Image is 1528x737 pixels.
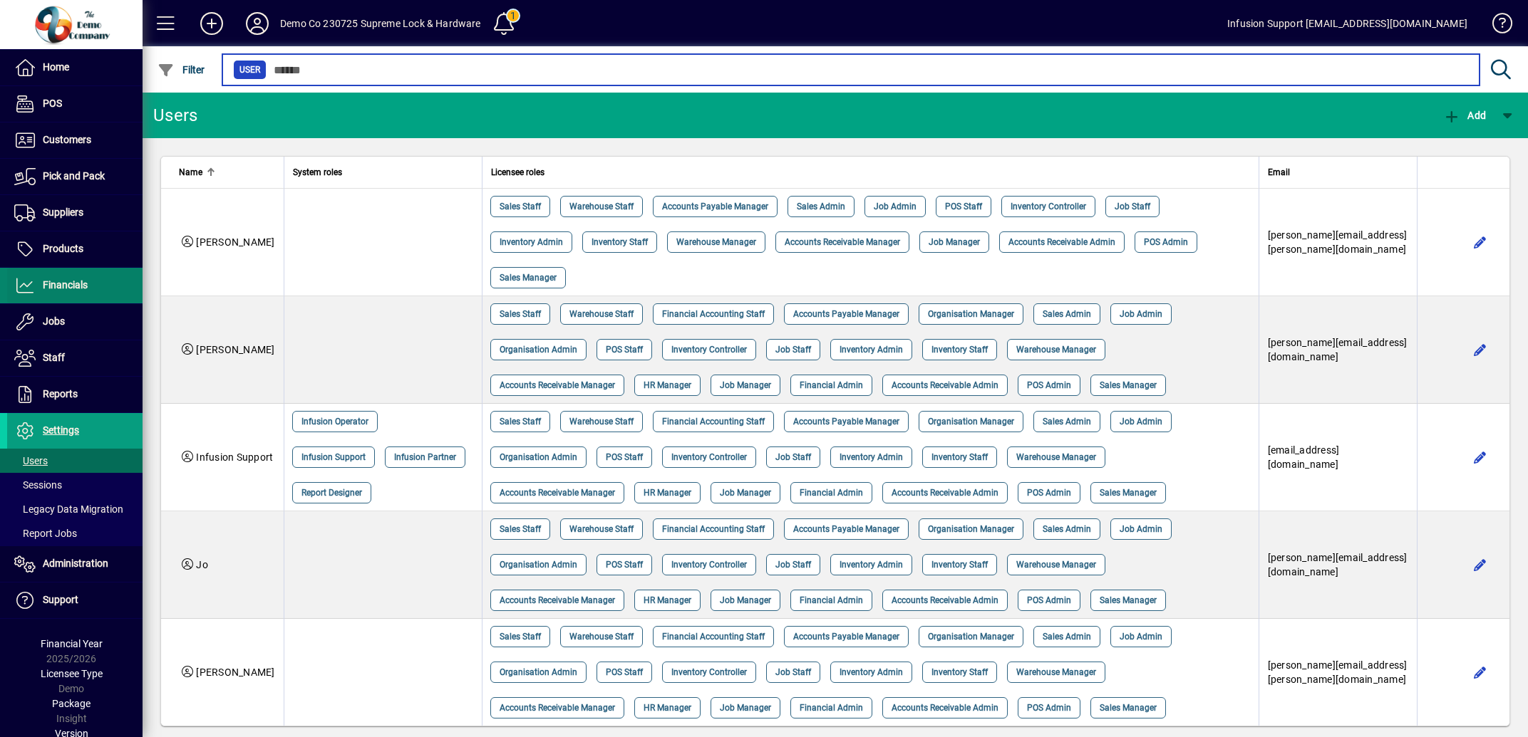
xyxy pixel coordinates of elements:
[892,593,998,607] span: Accounts Receivable Admin
[43,594,78,605] span: Support
[800,701,863,715] span: Financial Admin
[892,378,998,392] span: Accounts Receivable Admin
[43,558,108,569] span: Administration
[929,235,980,249] span: Job Manager
[7,497,143,521] a: Legacy Data Migration
[1120,629,1162,644] span: Job Admin
[301,450,366,464] span: Infusion Support
[793,629,899,644] span: Accounts Payable Manager
[1469,231,1492,253] button: Edit
[239,63,260,77] span: User
[840,343,903,357] span: Inventory Admin
[154,57,209,83] button: Filter
[1027,701,1071,715] span: POS Admin
[179,164,202,180] span: Name
[394,450,456,464] span: Infusion Partner
[1268,164,1290,180] span: Email
[800,593,863,607] span: Financial Admin
[52,698,91,709] span: Package
[606,450,643,464] span: POS Staff
[671,665,747,679] span: Inventory Controller
[7,473,143,497] a: Sessions
[800,486,863,500] span: Financial Admin
[43,243,83,254] span: Products
[662,199,768,214] span: Accounts Payable Manager
[644,593,691,607] span: HR Manager
[14,455,48,466] span: Users
[500,522,541,536] span: Sales Staff
[931,450,988,464] span: Inventory Staff
[1043,307,1091,321] span: Sales Admin
[1120,414,1162,429] span: Job Admin
[671,558,747,572] span: Inventory Controller
[1268,229,1408,255] span: [PERSON_NAME][EMAIL_ADDRESS][PERSON_NAME][DOMAIN_NAME]
[606,558,643,572] span: POS Staff
[41,668,103,679] span: Licensee Type
[280,12,481,35] div: Demo Co 230725 Supreme Lock & Hardware
[1011,199,1086,214] span: Inventory Controller
[569,307,634,321] span: Warehouse Staff
[874,199,917,214] span: Job Admin
[1469,553,1492,576] button: Edit
[928,414,1014,429] span: Organisation Manager
[1100,701,1157,715] span: Sales Manager
[7,195,143,231] a: Suppliers
[14,503,123,515] span: Legacy Data Migration
[196,559,208,570] span: Jo
[1268,444,1340,470] span: [EMAIL_ADDRESS][DOMAIN_NAME]
[1120,522,1162,536] span: Job Admin
[662,414,765,429] span: Financial Accounting Staff
[7,86,143,122] a: POS
[196,451,273,463] span: Infusion Support
[775,343,811,357] span: Job Staff
[720,378,771,392] span: Job Manager
[644,378,691,392] span: HR Manager
[676,235,756,249] span: Warehouse Manager
[500,235,563,249] span: Inventory Admin
[1016,558,1096,572] span: Warehouse Manager
[785,235,900,249] span: Accounts Receivable Manager
[7,268,143,303] a: Financials
[1100,593,1157,607] span: Sales Manager
[7,304,143,340] a: Jobs
[196,667,274,678] span: [PERSON_NAME]
[43,98,62,109] span: POS
[500,558,577,572] span: Organisation Admin
[500,343,577,357] span: Organisation Admin
[14,528,77,539] span: Report Jobs
[43,170,105,182] span: Pick and Pack
[43,388,78,399] span: Reports
[1115,199,1150,214] span: Job Staff
[500,414,541,429] span: Sales Staff
[500,665,577,679] span: Organisation Admin
[7,231,143,267] a: Products
[892,701,998,715] span: Accounts Receivable Admin
[43,279,88,291] span: Financials
[928,522,1014,536] span: Organisation Manager
[1008,235,1115,249] span: Accounts Receivable Admin
[1120,307,1162,321] span: Job Admin
[500,199,541,214] span: Sales Staff
[1027,593,1071,607] span: POS Admin
[43,424,79,436] span: Settings
[7,340,143,376] a: Staff
[606,343,643,357] span: POS Staff
[892,486,998,500] span: Accounts Receivable Admin
[720,701,771,715] span: Job Manager
[1440,103,1490,128] button: Add
[775,665,811,679] span: Job Staff
[592,235,648,249] span: Inventory Staff
[14,479,62,491] span: Sessions
[500,378,615,392] span: Accounts Receivable Manager
[189,11,234,36] button: Add
[1043,414,1091,429] span: Sales Admin
[775,558,811,572] span: Job Staff
[1482,3,1510,49] a: Knowledge Base
[1027,486,1071,500] span: POS Admin
[800,378,863,392] span: Financial Admin
[569,414,634,429] span: Warehouse Staff
[500,271,557,285] span: Sales Manager
[793,522,899,536] span: Accounts Payable Manager
[1268,659,1408,685] span: [PERSON_NAME][EMAIL_ADDRESS][PERSON_NAME][DOMAIN_NAME]
[671,343,747,357] span: Inventory Controller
